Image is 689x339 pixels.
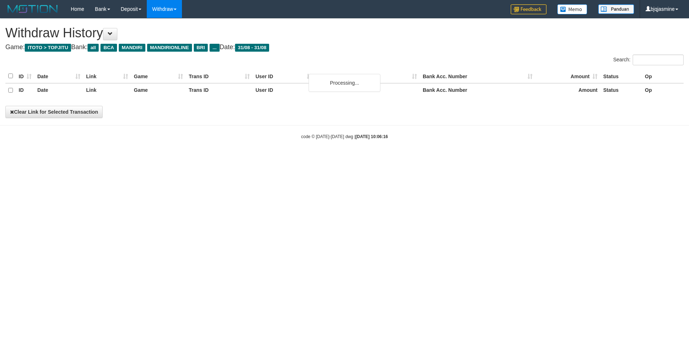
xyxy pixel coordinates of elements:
[25,44,71,52] span: ITOTO > TOPJITU
[356,134,388,139] strong: [DATE] 10:06:16
[235,44,269,52] span: 31/08 - 31/08
[315,69,420,83] th: Bank Acc. Name
[420,83,535,97] th: Bank Acc. Number
[633,55,684,65] input: Search:
[186,69,253,83] th: Trans ID
[613,55,684,65] label: Search:
[253,69,315,83] th: User ID
[16,69,34,83] th: ID
[642,69,684,83] th: Op
[600,69,642,83] th: Status
[131,83,186,97] th: Game
[119,44,145,52] span: MANDIRI
[88,44,99,52] span: all
[147,44,192,52] span: MANDIRIONLINE
[598,4,634,14] img: panduan.png
[194,44,208,52] span: BRI
[210,44,219,52] span: ...
[5,4,60,14] img: MOTION_logo.png
[5,106,103,118] button: Clear Link for Selected Transaction
[309,74,380,92] div: Processing...
[34,83,83,97] th: Date
[131,69,186,83] th: Game
[186,83,253,97] th: Trans ID
[5,44,684,51] h4: Game: Bank: Date:
[535,83,600,97] th: Amount
[511,4,547,14] img: Feedback.jpg
[83,83,131,97] th: Link
[83,69,131,83] th: Link
[100,44,117,52] span: BCA
[5,26,684,40] h1: Withdraw History
[301,134,388,139] small: code © [DATE]-[DATE] dwg |
[16,83,34,97] th: ID
[600,83,642,97] th: Status
[34,69,83,83] th: Date
[557,4,587,14] img: Button%20Memo.svg
[642,83,684,97] th: Op
[535,69,600,83] th: Amount
[253,83,315,97] th: User ID
[420,69,535,83] th: Bank Acc. Number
